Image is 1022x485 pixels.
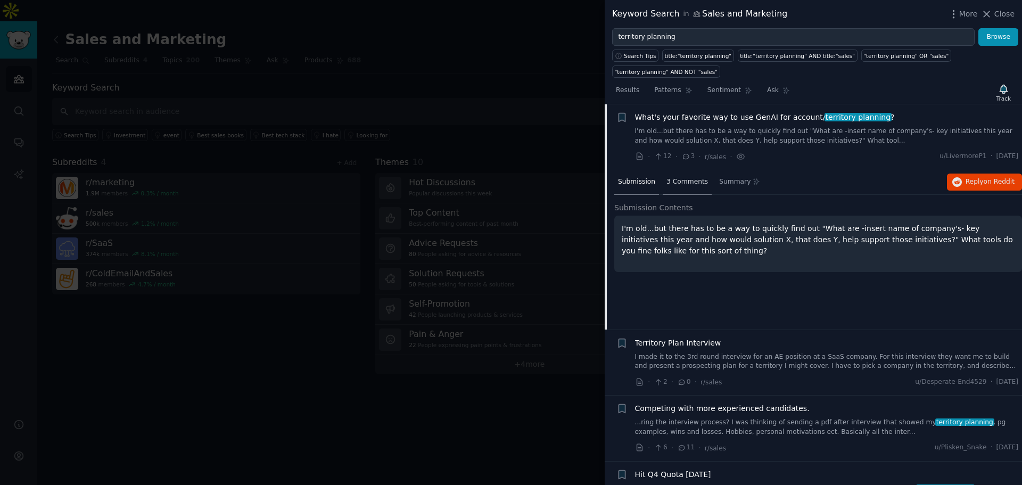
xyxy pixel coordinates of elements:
span: · [671,442,673,454]
span: · [648,376,650,388]
span: territory planning [935,418,994,426]
button: Close [981,9,1015,20]
span: · [991,443,993,453]
div: Track [996,95,1011,102]
a: Ask [763,82,794,104]
span: What's your favorite way to use GenAI for account/ ? [635,112,895,123]
span: Ask [767,86,779,95]
button: Replyon Reddit [947,174,1022,191]
a: Results [612,82,643,104]
a: Patterns [650,82,696,104]
span: · [730,151,732,162]
a: Competing with more experienced candidates. [635,403,810,414]
span: 6 [654,443,667,453]
span: · [698,442,700,454]
span: r/sales [700,379,722,386]
a: ...ring the interview process? I was thinking of sending a pdf after interview that showed myterr... [635,418,1019,437]
span: [DATE] [996,152,1018,161]
div: title:"territory planning" AND title:"sales" [740,52,855,60]
span: r/sales [705,153,726,161]
span: · [648,151,650,162]
span: Submission Contents [614,202,693,213]
input: Try a keyword related to your business [612,28,975,46]
button: Search Tips [612,50,658,62]
span: Close [994,9,1015,20]
span: 11 [677,443,695,453]
span: 2 [654,377,667,387]
span: · [671,376,673,388]
span: · [695,376,697,388]
span: Search Tips [624,52,656,60]
p: I'm old...but there has to be a way to quickly find out "What are -insert name of company's- key ... [622,223,1015,257]
a: Hit Q4 Quota [DATE] [635,469,711,480]
div: "territory planning" AND NOT "sales" [615,68,718,76]
span: on Reddit [984,178,1015,185]
span: Results [616,86,639,95]
span: · [991,152,993,161]
span: 3 [681,152,695,161]
a: What's your favorite way to use GenAI for account/territory planning? [635,112,895,123]
a: I'm old...but there has to be a way to quickly find out "What are -insert name of company's- key ... [635,127,1019,145]
div: Keyword Search Sales and Marketing [612,7,787,21]
span: Sentiment [707,86,741,95]
button: Browse [978,28,1018,46]
a: title:"territory planning" [662,50,734,62]
div: "territory planning" OR "sales" [863,52,949,60]
span: u/LivermoreP1 [939,152,987,161]
a: Sentiment [704,82,756,104]
button: More [948,9,978,20]
span: · [698,151,700,162]
span: · [648,442,650,454]
span: u/Plisken_Snake [935,443,987,453]
span: Reply [966,177,1015,187]
span: [DATE] [996,377,1018,387]
span: r/sales [705,445,726,452]
span: 12 [654,152,671,161]
span: Patterns [654,86,681,95]
span: Summary [719,177,751,187]
a: Territory Plan Interview [635,338,721,349]
span: 3 Comments [666,177,708,187]
span: · [991,377,993,387]
span: 0 [677,377,690,387]
a: "territory planning" OR "sales" [861,50,951,62]
span: u/Desperate-End4529 [915,377,986,387]
button: Track [993,81,1015,104]
div: title:"territory planning" [665,52,732,60]
span: [DATE] [996,443,1018,453]
span: · [675,151,678,162]
span: in [683,10,689,19]
span: territory planning [825,113,892,121]
a: "territory planning" AND NOT "sales" [612,65,720,78]
span: Submission [618,177,655,187]
a: title:"territory planning" AND title:"sales" [738,50,858,62]
span: More [959,9,978,20]
a: I made it to the 3rd round interview for an AE position at a SaaS company. For this interview the... [635,352,1019,371]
